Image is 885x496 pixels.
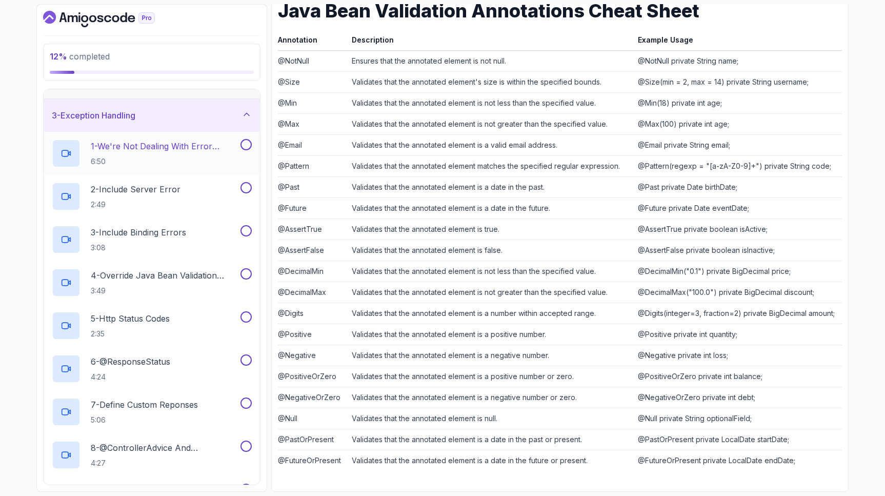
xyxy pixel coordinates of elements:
[634,261,842,282] td: @DecimalMin("0.1") private BigDecimal price;
[278,176,348,197] td: @Past
[52,109,135,122] h3: 3 - Exception Handling
[348,197,634,219] td: Validates that the annotated element is a date in the future.
[634,345,842,366] td: @Negative private int loss;
[52,139,252,168] button: 1-We're Not Dealing With Error Properply6:50
[91,399,198,411] p: 7 - Define Custom Reponses
[348,33,634,51] th: Description
[278,197,348,219] td: @Future
[91,415,198,425] p: 5:06
[634,219,842,240] td: @AssertTrue private boolean isActive;
[52,398,252,426] button: 7-Define Custom Reponses5:06
[52,225,252,254] button: 3-Include Binding Errors3:08
[278,113,348,134] td: @Max
[634,113,842,134] td: @Max(100) private int age;
[348,50,634,71] td: Ensures that the annotated element is not null.
[278,134,348,155] td: @Email
[91,372,170,382] p: 4:24
[348,261,634,282] td: Validates that the annotated element is not less than the specified value.
[278,219,348,240] td: @AssertTrue
[348,219,634,240] td: Validates that the annotated element is true.
[278,1,842,21] h1: Java Bean Validation Annotations Cheat Sheet
[91,243,186,253] p: 3:08
[278,92,348,113] td: @Min
[348,408,634,429] td: Validates that the annotated element is null.
[348,303,634,324] td: Validates that the annotated element is a number within accepted range.
[91,458,238,468] p: 4:27
[278,240,348,261] td: @AssertFalse
[634,50,842,71] td: @NotNull private String name;
[634,155,842,176] td: @Pattern(regexp = "[a-zA-Z0-9]+") private String code;
[52,441,252,469] button: 8-@ControllerAdvice And @ExceptionHandler4:27
[50,51,67,62] span: 12 %
[91,329,170,339] p: 2:35
[91,140,238,152] p: 1 - We're Not Dealing With Error Properply
[91,156,238,167] p: 6:50
[278,429,348,450] td: @PastOrPresent
[278,408,348,429] td: @Null
[634,387,842,408] td: @NegativeOrZero private int debt;
[91,200,180,210] p: 2:49
[278,261,348,282] td: @DecimalMin
[44,99,260,132] button: 3-Exception Handling
[348,134,634,155] td: Validates that the annotated element is a valid email address.
[634,71,842,92] td: @Size(min = 2, max = 14) private String username;
[348,92,634,113] td: Validates that the annotated element is not less than the specified value.
[634,324,842,345] td: @Positive private int quantity;
[634,197,842,219] td: @Future private Date eventDate;
[278,303,348,324] td: @Digits
[348,366,634,387] td: Validates that the annotated element is a positive number or zero.
[348,71,634,92] td: Validates that the annotated element's size is within the specified bounds.
[91,226,186,239] p: 3 - Include Binding Errors
[634,134,842,155] td: @Email private String email;
[278,387,348,408] td: @NegativeOrZero
[634,282,842,303] td: @DecimalMax("100.0") private BigDecimal discount;
[278,324,348,345] td: @Positive
[91,312,170,325] p: 5 - Http Status Codes
[348,324,634,345] td: Validates that the annotated element is a positive number.
[348,240,634,261] td: Validates that the annotated element is false.
[348,282,634,303] td: Validates that the annotated element is not greater than the specified value.
[348,345,634,366] td: Validates that the annotated element is a negative number.
[348,429,634,450] td: Validates that the annotated element is a date in the past or present.
[348,113,634,134] td: Validates that the annotated element is not greater than the specified value.
[278,450,348,471] td: @FutureOrPresent
[278,366,348,387] td: @PositiveOrZero
[634,92,842,113] td: @Min(18) private int age;
[91,442,238,454] p: 8 - @ControllerAdvice And @ExceptionHandler
[278,282,348,303] td: @DecimalMax
[634,450,842,471] td: @FutureOrPresent private LocalDate endDate;
[278,33,348,51] th: Annotation
[348,387,634,408] td: Validates that the annotated element is a negative number or zero.
[43,11,178,27] a: Dashboard
[348,155,634,176] td: Validates that the annotated element matches the specified regular expression.
[52,182,252,211] button: 2-Include Server Error2:49
[278,345,348,366] td: @Negative
[278,71,348,92] td: @Size
[348,450,634,471] td: Validates that the annotated element is a date in the future or present.
[634,429,842,450] td: @PastOrPresent private LocalDate startDate;
[52,311,252,340] button: 5-Http Status Codes2:35
[91,286,238,296] p: 3:49
[52,268,252,297] button: 4-Override Java Bean Validation Messages3:49
[278,155,348,176] td: @Pattern
[634,176,842,197] td: @Past private Date birthDate;
[91,269,238,282] p: 4 - Override Java Bean Validation Messages
[634,240,842,261] td: @AssertFalse private boolean isInactive;
[91,355,170,368] p: 6 - @ResponseStatus
[91,183,180,195] p: 2 - Include Server Error
[634,408,842,429] td: @Null private String optionalField;
[634,33,842,51] th: Example Usage
[50,51,110,62] span: completed
[348,176,634,197] td: Validates that the annotated element is a date in the past.
[278,50,348,71] td: @NotNull
[634,366,842,387] td: @PositiveOrZero private int balance;
[52,354,252,383] button: 6-@ResponseStatus4:24
[634,303,842,324] td: @Digits(integer=3, fraction=2) private BigDecimal amount;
